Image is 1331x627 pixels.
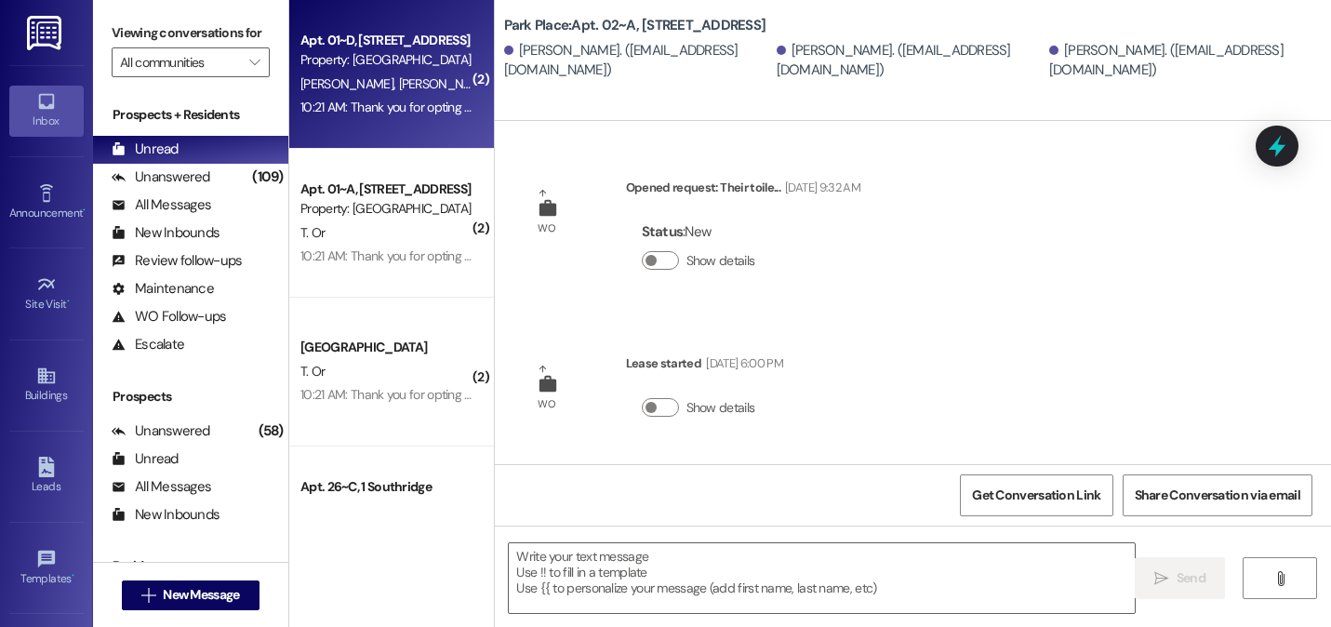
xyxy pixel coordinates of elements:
[93,556,288,576] div: Residents
[163,585,239,605] span: New Message
[300,224,326,241] span: T. Or
[112,307,226,327] div: WO Follow-ups
[254,417,288,446] div: (58)
[972,486,1100,505] span: Get Conversation Link
[27,16,65,50] img: ResiDesk Logo
[300,386,884,403] div: 10:21 AM: Thank you for opting back in to this text conversation. You can now receive texts from ...
[686,251,755,271] label: Show details
[701,354,783,373] div: [DATE] 6:00 PM
[122,580,260,610] button: New Message
[686,398,755,418] label: Show details
[504,41,772,81] div: [PERSON_NAME]. ([EMAIL_ADDRESS][DOMAIN_NAME])
[1123,474,1312,516] button: Share Conversation via email
[9,451,84,501] a: Leads
[1135,557,1225,599] button: Send
[72,569,74,582] span: •
[300,199,473,219] div: Property: [GEOGRAPHIC_DATA]
[398,75,497,92] span: [PERSON_NAME]
[300,75,399,92] span: [PERSON_NAME]
[67,295,70,308] span: •
[112,19,270,47] label: Viewing conversations for
[112,421,210,441] div: Unanswered
[112,279,214,299] div: Maintenance
[626,178,860,204] div: Opened request: Their toile...
[112,449,179,469] div: Unread
[120,47,240,77] input: All communities
[83,204,86,217] span: •
[9,86,84,136] a: Inbox
[1135,486,1300,505] span: Share Conversation via email
[1154,571,1168,586] i: 
[112,167,210,187] div: Unanswered
[93,105,288,125] div: Prospects + Residents
[93,387,288,407] div: Prospects
[300,477,473,497] div: Apt. 26~C, 1 Southridge
[642,222,684,241] b: Status
[300,50,473,70] div: Property: [GEOGRAPHIC_DATA]
[112,140,179,159] div: Unread
[300,180,473,199] div: Apt. 01~A, [STREET_ADDRESS]
[1049,41,1317,81] div: [PERSON_NAME]. ([EMAIL_ADDRESS][DOMAIN_NAME])
[300,99,884,115] div: 10:21 AM: Thank you for opting back in to this text conversation. You can now receive texts from ...
[249,55,260,70] i: 
[300,338,473,357] div: [GEOGRAPHIC_DATA]
[112,195,211,215] div: All Messages
[9,269,84,319] a: Site Visit •
[300,247,884,264] div: 10:21 AM: Thank you for opting back in to this text conversation. You can now receive texts from ...
[112,505,220,525] div: New Inbounds
[538,394,555,414] div: WO
[960,474,1112,516] button: Get Conversation Link
[642,218,763,247] div: : New
[626,354,783,380] div: Lease started
[300,363,326,380] span: T. Or
[112,335,184,354] div: Escalate
[9,360,84,410] a: Buildings
[141,588,155,603] i: 
[112,223,220,243] div: New Inbounds
[9,543,84,594] a: Templates •
[300,31,473,50] div: Apt. 01~D, [STREET_ADDRESS]
[1177,568,1205,588] span: Send
[504,16,766,35] b: Park Place: Apt. 02~A, [STREET_ADDRESS]
[112,251,242,271] div: Review follow-ups
[777,41,1045,81] div: [PERSON_NAME]. ([EMAIL_ADDRESS][DOMAIN_NAME])
[780,178,860,197] div: [DATE] 9:32 AM
[1273,571,1287,586] i: 
[247,163,287,192] div: (109)
[538,219,555,238] div: WO
[112,477,211,497] div: All Messages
